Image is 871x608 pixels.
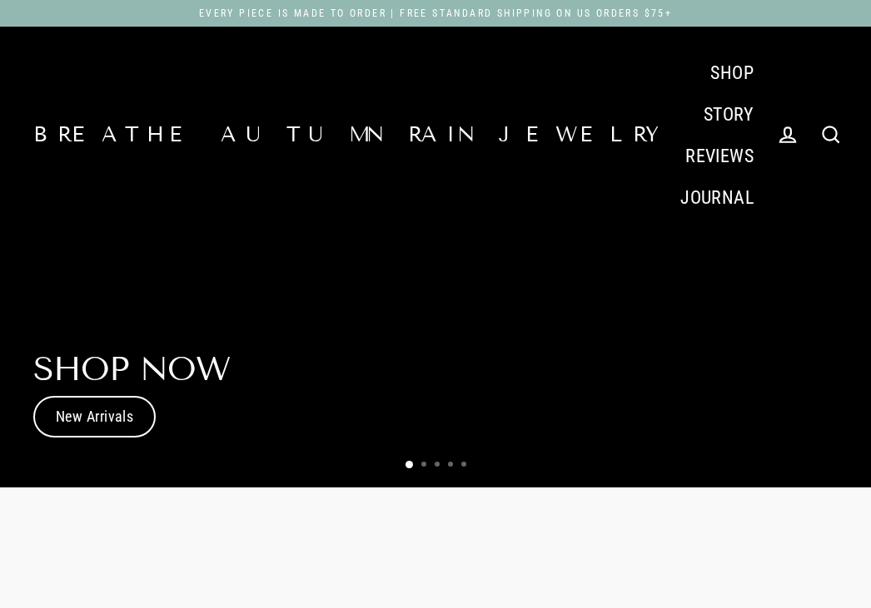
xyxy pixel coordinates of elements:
a: JOURNAL [668,177,766,219]
h2: Shop Now [33,353,230,386]
li: Page dot 5 [461,462,466,467]
li: Page dot 2 [421,462,426,467]
div: Primary [668,52,766,219]
li: Page dot 1 [406,461,413,468]
li: Page dot 3 [435,462,440,467]
a: SHOP [698,52,766,93]
a: Breathe Autumn Rain Jewelry [33,125,668,146]
a: New Arrivals [33,396,156,437]
li: Page dot 4 [448,462,453,467]
a: STORY [691,93,766,135]
a: REVIEWS [673,135,766,176]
